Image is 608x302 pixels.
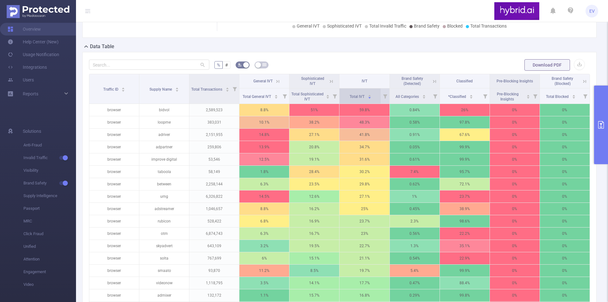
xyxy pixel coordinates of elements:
[390,228,440,240] p: 0.56%
[440,116,490,128] p: 97.8%
[339,190,389,202] p: 27.1%
[139,252,189,264] p: solta
[175,89,179,91] i: icon: caret-down
[230,74,239,104] i: Filter menu
[189,178,239,190] p: 2,258,144
[414,23,440,29] span: Brand Safety
[289,104,339,116] p: 51%
[89,129,139,141] p: browser
[289,178,339,190] p: 23.5%
[339,215,389,227] p: 23.7%
[89,60,209,70] input: Search...
[440,240,490,252] p: 35.1%
[390,289,440,301] p: 0.29%
[139,178,189,190] p: between
[540,104,590,116] p: 0%
[339,116,389,128] p: 48.3%
[390,240,440,252] p: 1.3%
[89,141,139,153] p: browser
[339,203,389,215] p: 25%
[275,94,278,96] i: icon: caret-up
[369,23,406,29] span: Total Invalid Traffic
[440,104,490,116] p: 26%
[440,203,490,215] p: 38.9%
[381,88,389,104] i: Filter menu
[540,228,590,240] p: 0%
[175,87,179,90] div: Sort
[289,289,339,301] p: 15.7%
[490,166,540,178] p: 0%
[490,277,540,289] p: 0%
[89,203,139,215] p: browser
[540,153,590,165] p: 0%
[339,228,389,240] p: 23%
[390,252,440,264] p: 0.54%
[339,129,389,141] p: 41.8%
[301,76,324,86] span: Sophisticated IVT
[139,277,189,289] p: videonow
[581,88,590,104] i: Filter menu
[289,153,339,165] p: 19.1%
[139,240,189,252] p: skyadvert
[139,141,189,153] p: adpartner
[350,94,365,99] span: Total IVT
[139,228,189,240] p: otm
[23,164,76,177] span: Visibility
[490,228,540,240] p: 0%
[8,74,34,86] a: Users
[327,23,362,29] span: Sophisticated IVT
[139,203,189,215] p: adstreamer
[189,166,239,178] p: 58,149
[297,23,320,29] span: General IVT
[447,23,463,29] span: Blocked
[225,62,228,67] span: #
[289,129,339,141] p: 27.1%
[226,89,229,91] i: icon: caret-down
[540,265,590,277] p: 0%
[139,289,189,301] p: admixer
[189,190,239,202] p: 6,326,822
[289,228,339,240] p: 16.7%
[239,265,289,277] p: 11.2%
[275,96,278,98] i: icon: caret-down
[490,203,540,215] p: 0%
[339,178,389,190] p: 29.8%
[422,96,426,98] i: icon: caret-down
[239,153,289,165] p: 12.5%
[239,190,289,202] p: 14.5%
[490,129,540,141] p: 0%
[440,129,490,141] p: 67.6%
[490,252,540,264] p: 0%
[89,265,139,277] p: browser
[440,289,490,301] p: 99.8%
[368,96,371,98] i: icon: caret-down
[121,87,125,90] div: Sort
[390,203,440,215] p: 0.45%
[456,79,473,83] span: Classified
[390,166,440,178] p: 7.4%
[139,265,189,277] p: smaato
[23,125,41,138] span: Solutions
[239,116,289,128] p: 10.1%
[326,96,330,98] i: icon: caret-down
[139,116,189,128] p: loopme
[239,215,289,227] p: 6.8%
[189,203,239,215] p: 1,046,657
[239,228,289,240] p: 6.3%
[239,129,289,141] p: 14.8%
[490,178,540,190] p: 0%
[225,87,229,90] div: Sort
[390,178,440,190] p: 0.62%
[7,5,69,18] img: Protected Media
[139,129,189,141] p: adriver
[89,252,139,264] p: browser
[490,215,540,227] p: 0%
[149,87,173,92] span: Supply Name
[289,203,339,215] p: 16.2%
[526,94,530,98] div: Sort
[23,91,38,96] span: Reports
[189,289,239,301] p: 132,172
[89,215,139,227] p: browser
[589,5,595,17] span: EV
[390,277,440,289] p: 0.47%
